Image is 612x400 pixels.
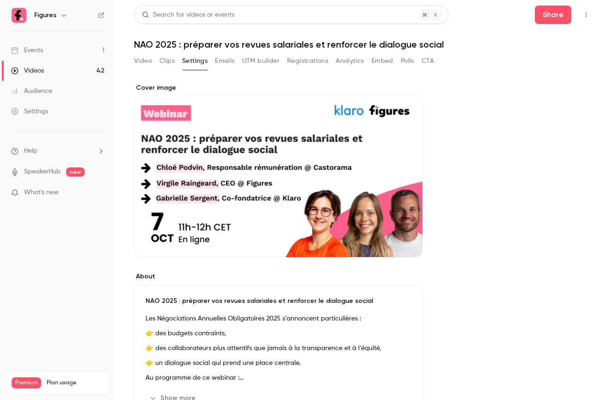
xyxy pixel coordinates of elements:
p: 👉 des budgets contraints, [146,328,411,339]
div: Search for videos or events [142,10,234,20]
span: What's new [24,188,59,197]
div: Settings [11,107,48,116]
button: Emails [215,54,234,68]
div: Videos [11,66,44,75]
span: Premium [12,377,41,388]
button: Analytics [336,54,364,68]
p: 👉 des collaborateurs plus attentifs que jamais à la transparence et à l’équité, [146,343,411,354]
label: About [134,272,422,281]
p: NAO 2025 : préparer vos revues salariales et renforcer le dialogue social [146,296,411,306]
button: Top Bar Actions [579,7,594,22]
button: Video [134,54,152,68]
label: Cover image [134,83,422,92]
button: CTA [422,54,434,68]
button: UTM builder [242,54,280,68]
iframe: Noticeable Trigger [93,189,104,197]
button: Share [535,6,571,24]
h6: Figures [34,11,56,20]
span: Plan usage [47,379,104,387]
button: Polls [401,54,414,68]
a: SpeakerHub [24,167,61,177]
button: Embed [372,54,393,68]
button: Clips [159,54,175,68]
p: Au programme de ce webinar : [146,372,411,383]
h1: NAO 2025 : préparer vos revues salariales et renforcer le dialogue social [134,39,594,50]
div: Events [11,46,43,55]
section: Cover image [134,83,422,257]
p: Les Négociations Annuelles Obligatoires 2025 s’annoncent particulières : [146,313,411,324]
li: help-dropdown-opener [11,146,104,156]
div: Audience [11,86,52,96]
p: 👉 un dialogue social qui prend une place centrale. [146,357,411,369]
span: Help [24,146,37,156]
button: Settings [182,54,208,68]
img: Figures [12,8,26,23]
span: new [66,167,85,177]
button: Registrations [287,54,328,68]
